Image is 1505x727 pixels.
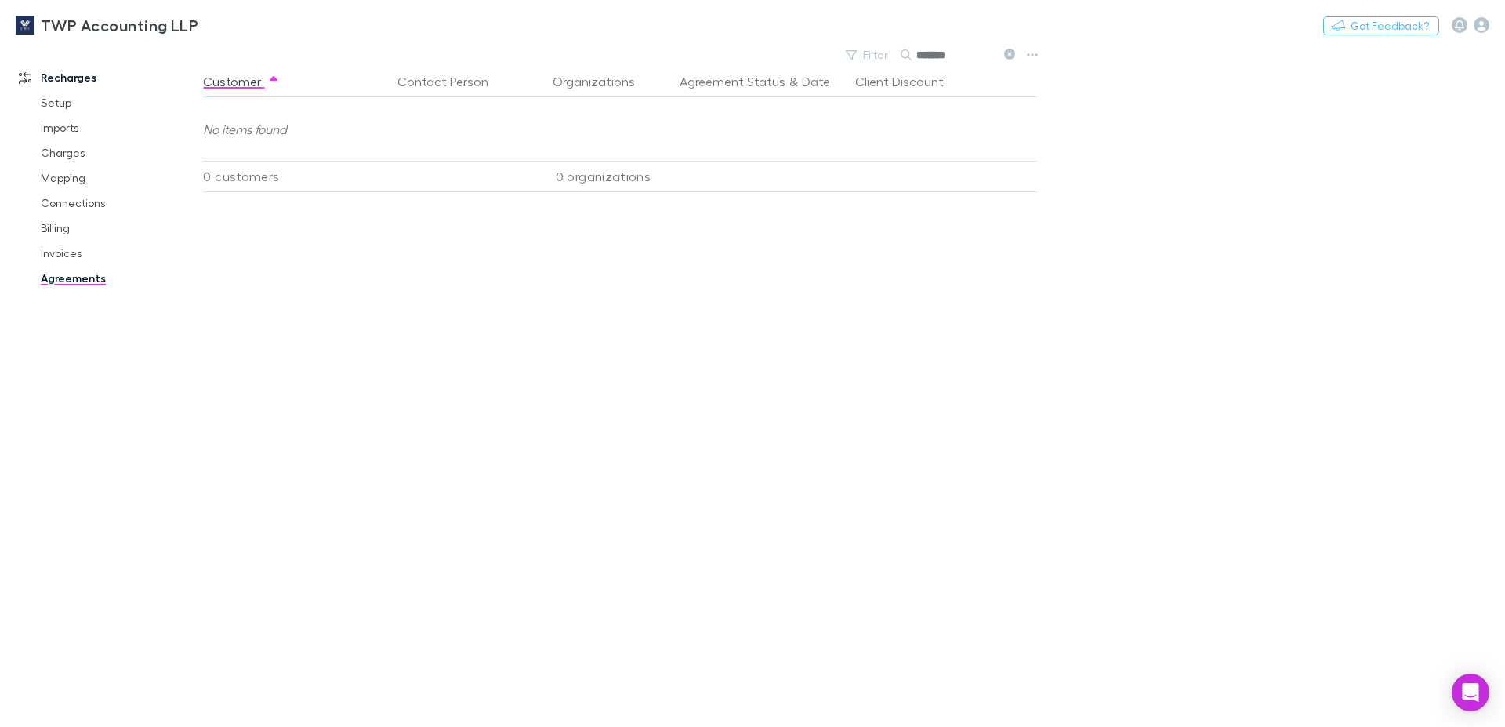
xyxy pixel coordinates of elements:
[802,66,830,97] button: Date
[25,165,213,191] a: Mapping
[1323,16,1439,35] button: Got Feedback?
[41,16,198,35] h3: TWP Accounting LLP
[203,161,391,192] div: 0 customers
[532,161,673,192] div: 0 organizations
[25,266,213,291] a: Agreements
[25,191,213,216] a: Connections
[6,6,208,44] a: TWP Accounting LLP
[25,241,213,266] a: Invoices
[680,66,843,97] div: &
[203,98,1053,161] div: No items found
[397,66,507,97] button: Contact Person
[553,66,654,97] button: Organizations
[1452,674,1489,711] div: Open Intercom Messenger
[838,45,898,64] button: Filter
[25,216,213,241] a: Billing
[25,90,213,115] a: Setup
[16,16,34,35] img: TWP Accounting LLP's Logo
[680,66,785,97] button: Agreement Status
[3,65,213,90] a: Recharges
[855,66,963,97] button: Client Discount
[25,140,213,165] a: Charges
[25,115,213,140] a: Imports
[203,66,280,97] button: Customer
